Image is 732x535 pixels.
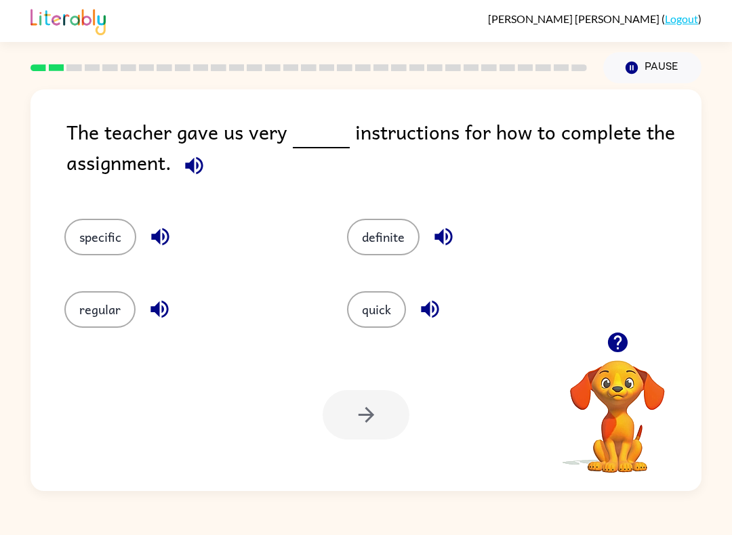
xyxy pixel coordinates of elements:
button: specific [64,219,136,255]
button: definite [347,219,420,255]
span: [PERSON_NAME] [PERSON_NAME] [488,12,662,25]
video: Your browser must support playing .mp4 files to use Literably. Please try using another browser. [550,339,685,475]
button: quick [347,291,406,328]
button: Pause [603,52,701,83]
div: ( ) [488,12,701,25]
a: Logout [665,12,698,25]
img: Literably [30,5,106,35]
div: The teacher gave us very instructions for how to complete the assignment. [66,116,701,192]
button: regular [64,291,136,328]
